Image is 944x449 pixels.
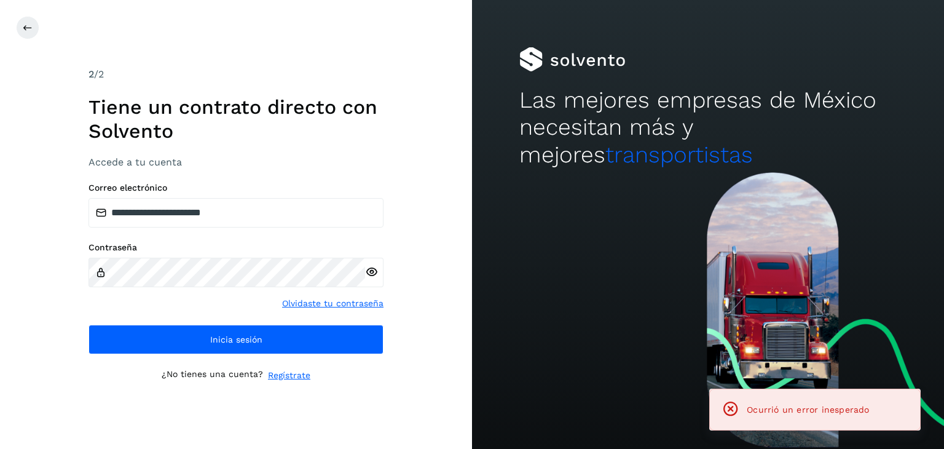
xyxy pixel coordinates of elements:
[282,297,383,310] a: Olvidaste tu contraseña
[210,335,262,344] span: Inicia sesión
[88,67,383,82] div: /2
[88,183,383,193] label: Correo electrónico
[747,405,869,415] span: Ocurrió un error inesperado
[605,141,753,168] span: transportistas
[88,156,383,168] h3: Accede a tu cuenta
[88,325,383,354] button: Inicia sesión
[162,369,263,382] p: ¿No tienes una cuenta?
[88,242,383,253] label: Contraseña
[88,95,383,143] h1: Tiene un contrato directo con Solvento
[519,87,897,169] h2: Las mejores empresas de México necesitan más y mejores
[268,369,310,382] a: Regístrate
[88,68,94,80] span: 2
